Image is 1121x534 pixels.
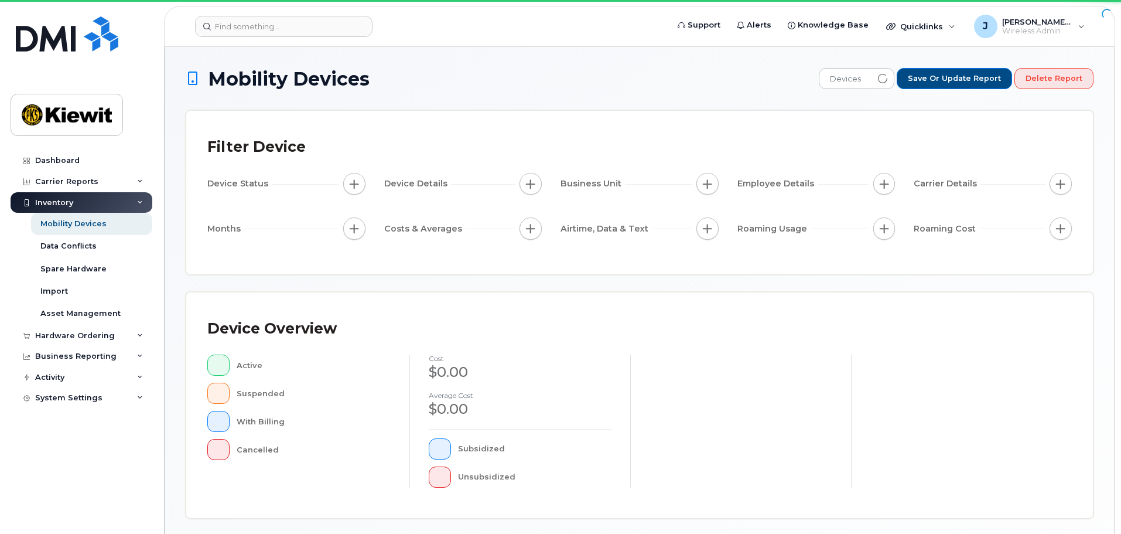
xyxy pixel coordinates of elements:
div: Suspended [237,383,391,404]
div: Device Overview [207,314,337,344]
div: Subsidized [458,438,612,460]
div: $0.00 [429,362,611,382]
button: Delete Report [1014,68,1093,89]
span: Business Unit [560,178,625,190]
span: Devices [819,69,871,90]
div: Active [237,355,391,376]
span: Roaming Cost [914,223,979,235]
span: Mobility Devices [208,69,370,89]
div: Cancelled [237,439,391,460]
span: Roaming Usage [737,223,811,235]
span: Employee Details [737,178,818,190]
h4: Average cost [429,392,611,399]
span: Months [207,223,244,235]
div: $0.00 [429,399,611,419]
span: Device Status [207,178,272,190]
div: With Billing [237,411,391,432]
span: Costs & Averages [384,223,466,235]
span: Carrier Details [914,178,980,190]
span: Device Details [384,178,451,190]
div: Unsubsidized [458,467,612,488]
span: Delete Report [1026,73,1082,84]
span: Airtime, Data & Text [560,223,652,235]
div: Filter Device [207,132,306,162]
button: Save or Update Report [897,68,1012,89]
h4: cost [429,355,611,362]
span: Save or Update Report [908,73,1001,84]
